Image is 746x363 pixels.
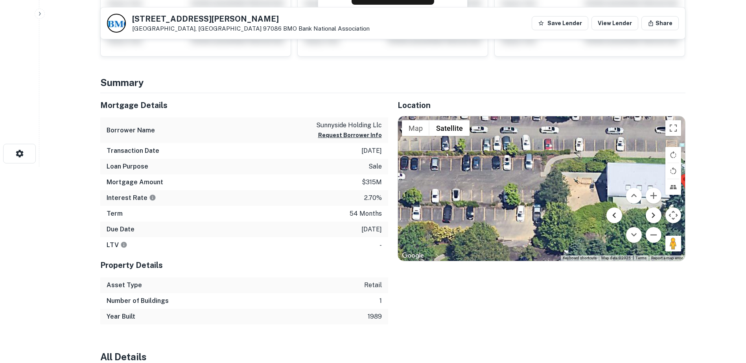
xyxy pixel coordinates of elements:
p: $315m [362,178,382,187]
p: retail [364,280,382,290]
svg: LTVs displayed on the website are for informational purposes only and may be reported incorrectly... [120,241,127,248]
span: Map data ©2025 [601,256,631,260]
button: Move left [606,207,622,223]
button: Save Lender [532,16,588,30]
button: Rotate map clockwise [665,147,681,163]
h6: Mortgage Amount [107,178,163,187]
button: Share [641,16,679,30]
button: Show street map [402,120,429,136]
a: View Lender [591,16,638,30]
a: Report a map error [651,256,683,260]
button: Tilt map [665,179,681,195]
h6: Interest Rate [107,193,156,203]
h4: Summary [100,75,685,90]
p: 54 months [350,209,382,218]
h5: Property Details [100,259,388,271]
h6: Due Date [107,225,134,234]
p: [GEOGRAPHIC_DATA], [GEOGRAPHIC_DATA] 97086 [132,25,370,32]
p: sunnyside holding llc [316,121,382,130]
button: Rotate map counterclockwise [665,163,681,179]
h6: Term [107,209,123,218]
button: Map camera controls [665,207,681,223]
h6: Loan Purpose [107,162,148,171]
svg: The interest rates displayed on the website are for informational purposes only and may be report... [149,194,156,201]
p: [DATE] [361,146,382,156]
p: - [379,240,382,250]
img: Google [400,251,426,261]
button: Request Borrower Info [318,130,382,140]
a: Open this area in Google Maps (opens a new window) [400,251,426,261]
h6: Year Built [107,312,135,321]
h5: Location [398,99,685,111]
p: 2.70% [364,193,382,203]
a: Terms (opens in new tab) [635,256,647,260]
h6: LTV [107,240,127,250]
iframe: Chat Widget [707,300,746,338]
h5: [STREET_ADDRESS][PERSON_NAME] [132,15,370,23]
button: Move down [626,227,642,243]
h5: Mortgage Details [100,99,388,111]
a: BMO Bank National Association [283,25,370,32]
p: 1 [379,296,382,306]
p: 1989 [368,312,382,321]
h6: Number of Buildings [107,296,169,306]
button: Show satellite imagery [429,120,470,136]
h6: Transaction Date [107,146,159,156]
button: Move right [646,207,661,223]
h6: Borrower Name [107,126,155,135]
p: [DATE] [361,225,382,234]
h6: Asset Type [107,280,142,290]
button: Zoom in [646,188,661,203]
button: Move up [626,188,642,203]
button: Drag Pegman onto the map to open Street View [665,236,681,251]
button: Zoom out [646,227,661,243]
button: Toggle fullscreen view [665,120,681,136]
p: sale [368,162,382,171]
button: Keyboard shortcuts [563,255,597,261]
